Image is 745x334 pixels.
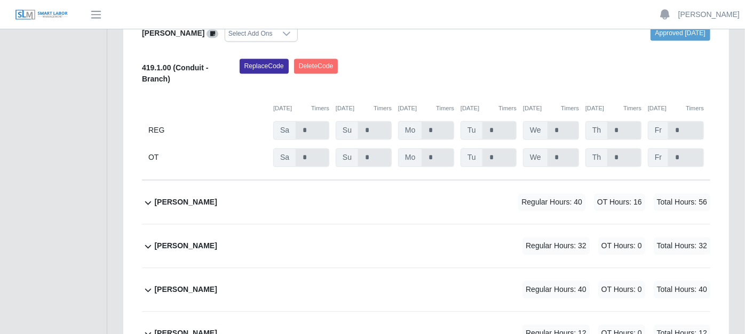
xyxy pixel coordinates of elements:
div: [DATE] [273,104,329,113]
span: Fr [648,121,669,140]
b: [PERSON_NAME] [154,284,217,295]
button: Timers [498,104,517,113]
div: OT [148,148,267,167]
button: [PERSON_NAME] Regular Hours: 32 OT Hours: 0 Total Hours: 32 [142,224,710,267]
div: Select Add Ons [225,26,276,41]
div: [DATE] [336,104,392,113]
span: Mo [398,148,422,167]
span: Total Hours: 32 [654,237,710,255]
button: Timers [623,104,641,113]
span: Sa [273,121,296,140]
span: Total Hours: 56 [654,193,710,211]
b: 419.1.00 (Conduit - Branch) [142,63,208,83]
span: Th [585,121,608,140]
button: Timers [311,104,329,113]
button: DeleteCode [294,59,338,74]
span: We [523,148,548,167]
div: [DATE] [523,104,579,113]
span: Fr [648,148,669,167]
b: [PERSON_NAME] [154,197,217,208]
div: [DATE] [648,104,704,113]
img: SLM Logo [15,9,68,21]
button: Timers [686,104,704,113]
a: Approved [DATE] [651,26,710,40]
span: Tu [461,121,483,140]
span: Regular Hours: 40 [522,281,590,298]
span: OT Hours: 0 [598,281,645,298]
div: [DATE] [398,104,454,113]
span: Th [585,148,608,167]
button: Timers [561,104,579,113]
span: Regular Hours: 32 [522,237,590,255]
span: Regular Hours: 40 [518,193,585,211]
span: Tu [461,148,483,167]
button: [PERSON_NAME] Regular Hours: 40 OT Hours: 0 Total Hours: 40 [142,268,710,311]
div: [DATE] [461,104,517,113]
span: We [523,121,548,140]
button: Timers [436,104,454,113]
span: OT Hours: 0 [598,237,645,255]
a: View/Edit Notes [207,29,218,37]
b: [PERSON_NAME] [154,240,217,251]
span: Su [336,148,359,167]
div: REG [148,121,267,140]
button: Timers [374,104,392,113]
div: [DATE] [585,104,641,113]
span: Sa [273,148,296,167]
span: OT Hours: 16 [594,193,645,211]
span: Su [336,121,359,140]
a: [PERSON_NAME] [678,9,740,20]
button: ReplaceCode [240,59,289,74]
span: Mo [398,121,422,140]
button: [PERSON_NAME] Regular Hours: 40 OT Hours: 16 Total Hours: 56 [142,181,710,224]
b: [PERSON_NAME] [142,29,204,37]
span: Total Hours: 40 [654,281,710,298]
